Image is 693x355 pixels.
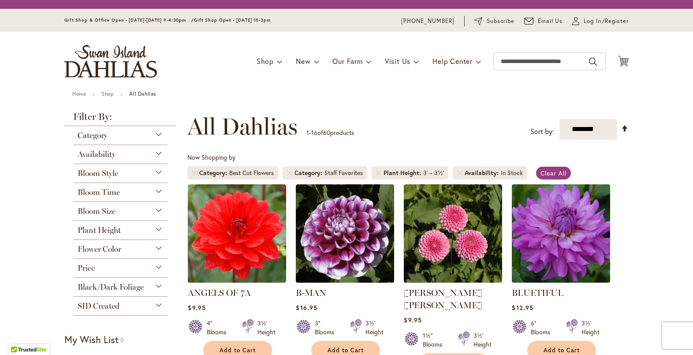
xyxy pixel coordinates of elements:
span: Email Us [538,17,563,26]
span: 1 [306,128,309,137]
span: Log In/Register [584,17,629,26]
img: Bluetiful [512,184,610,283]
a: [PERSON_NAME] [PERSON_NAME] [404,288,482,310]
span: Gift Shop Open - [DATE] 10-3pm [194,17,271,23]
a: Shop [101,90,114,97]
a: BETTY ANNE [404,276,502,284]
a: ANGELS OF 7A [188,276,286,284]
div: 3½' Height [365,319,384,336]
span: Category [78,131,108,140]
span: Subscribe [487,17,514,26]
img: BETTY ANNE [404,184,502,283]
a: B-MAN [296,288,326,298]
a: Email Us [524,17,563,26]
div: 3½' Height [581,319,600,336]
div: Staff Favorites [324,168,363,177]
div: 3" Blooms [315,319,339,336]
div: In Stock [501,168,523,177]
a: store logo [64,45,157,78]
span: $9.95 [404,316,421,324]
span: Bloom Size [78,206,115,216]
div: 3½' Height [257,319,276,336]
span: Bloom Time [78,187,120,197]
a: [PHONE_NUMBER] [401,17,455,26]
span: Plant Height [78,225,121,235]
span: $12.95 [512,303,533,312]
span: Help Center [432,56,473,66]
span: SID Created [78,301,119,311]
span: Our Farm [332,56,362,66]
a: Remove Availability In Stock [457,170,462,176]
span: All Dahlias [187,113,298,140]
span: Availability [78,149,115,159]
span: Clear All [540,169,566,177]
span: Category [294,168,324,177]
a: Home [72,90,86,97]
a: BLUETIFUL [512,288,563,298]
span: Black/Dark Foliage [78,282,144,292]
span: Price [78,263,95,273]
a: Bluetiful [512,276,610,284]
img: B-MAN [296,184,394,283]
span: Add to Cart [544,347,580,354]
div: 6" Blooms [531,319,555,336]
span: Visit Us [385,56,410,66]
span: $16.95 [296,303,317,312]
a: ANGELS OF 7A [188,288,251,298]
label: Sort by: [530,123,554,140]
a: Subscribe [474,17,514,26]
div: 1½" Blooms [423,331,447,349]
span: Plant Height [384,168,423,177]
span: Availability [465,168,501,177]
span: Add to Cart [328,347,364,354]
span: Shop [257,56,274,66]
span: Gift Shop & Office Open - [DATE]-[DATE] 9-4:30pm / [64,17,194,23]
a: B-MAN [296,276,394,284]
strong: Filter By: [64,112,176,126]
span: Now Shopping by [187,153,235,161]
img: ANGELS OF 7A [188,184,286,283]
span: New [296,56,310,66]
span: Add to Cart [220,347,256,354]
div: 3½' Height [473,331,492,349]
div: Best Cut Flowers [229,168,274,177]
a: Log In/Register [572,17,629,26]
strong: My Wish List [64,333,119,346]
span: 60 [323,128,330,137]
p: - of products [306,126,354,140]
button: Search [589,55,597,69]
a: Remove Plant Height 3' – 3½' [376,170,381,176]
a: Remove Category Staff Favorites [287,170,292,176]
span: Flower Color [78,244,121,254]
span: Category [199,168,229,177]
a: Remove Category Best Cut Flowers [192,170,197,176]
span: $9.95 [188,303,205,312]
span: Bloom Style [78,168,118,178]
strong: All Dahlias [129,90,156,97]
a: Clear All [536,167,571,179]
div: 3' – 3½' [423,168,444,177]
span: 16 [311,128,317,137]
div: 4" Blooms [207,319,231,336]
